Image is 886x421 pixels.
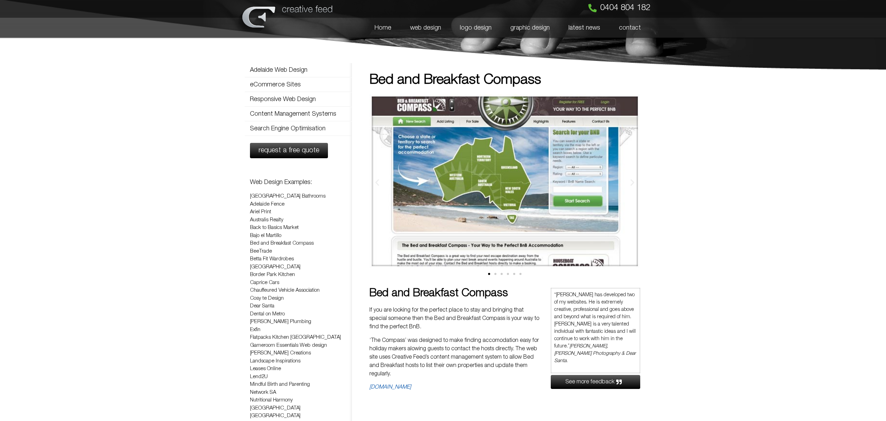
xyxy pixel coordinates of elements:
[554,344,636,363] em: [PERSON_NAME], [PERSON_NAME] Photography & Dear Santa.
[245,63,352,136] nav: Menu
[250,398,293,403] a: Nutritional Harmony
[401,18,450,38] a: web design
[250,288,320,293] a: Chauffeured Vehicle Association
[245,63,352,77] a: Adelaide Web Design
[554,291,637,365] p: “[PERSON_NAME] has developed two of my websites. He is extremely creative, professional and goes ...
[628,178,637,187] div: Next slide
[250,225,299,230] a: Back to Basics Market
[250,265,300,269] a: [GEOGRAPHIC_DATA]
[369,336,540,378] p: ‘The Compass’ was designed to make finding accomodation easy for holiday makers alowing guests to...
[450,18,501,38] a: logo design
[551,375,640,389] a: See more feedback
[250,194,326,199] a: [GEOGRAPHIC_DATA] Bathrooms
[250,312,285,316] a: Dental on Metro
[501,273,503,275] span: Go to slide 3
[369,385,411,390] a: [DOMAIN_NAME]
[369,94,640,281] div: Image Carousel
[365,18,401,38] a: Home
[513,273,515,275] span: Go to slide 5
[259,147,319,154] span: request a free quote
[250,390,276,395] a: Network SA
[250,304,274,308] a: Dear Santa
[250,209,271,214] a: Ariel Print
[501,18,559,38] a: graphic design
[250,202,284,207] a: Adelaide Fence
[610,18,650,38] a: contact
[245,107,352,121] a: Content Management Systems
[250,272,295,277] a: Border Park Kitchen
[250,351,311,355] a: [PERSON_NAME] Creations
[250,143,328,158] a: request a free quote
[494,273,496,275] span: Go to slide 2
[250,374,268,379] a: Lend2U
[338,18,650,38] nav: Menu
[245,78,352,92] a: eCommerce Sites
[250,241,314,246] a: Bed and Breakfast Compass
[250,280,279,285] a: Caprice Cars
[250,343,327,348] a: Gameroom Essentials Web design
[250,249,272,254] a: BeeTrade
[250,319,311,324] a: [PERSON_NAME] Plumbing
[250,335,341,340] a: Flatpacks Kitchen [GEOGRAPHIC_DATA]
[519,273,522,275] span: Go to slide 6
[369,288,540,299] h2: Bed and Breakfast Compass
[559,18,610,38] a: latest news
[250,327,260,332] a: Exfin
[250,359,300,363] a: Landscape Inspirations
[369,306,540,331] p: If you are looking for the perfect place to stay and bringing that special someone then the Bed a...
[507,273,509,275] span: Go to slide 4
[369,73,640,87] h1: Bed and Breakfast Compass
[245,92,352,106] a: Responsive Web Design
[488,273,490,275] span: Go to slide 1
[373,178,382,187] div: Previous slide
[250,406,300,419] a: [GEOGRAPHIC_DATA] [GEOGRAPHIC_DATA]
[250,366,281,371] a: Leases Online
[245,122,352,136] a: Search Engine Optimisation
[250,217,283,222] a: Australis Realty
[250,382,310,387] a: Mindful Birth and Parenting
[565,379,614,385] span: See more feedback
[588,4,650,12] a: 0404 804 182
[369,94,640,268] img: slider-compass1
[250,296,284,301] a: Cosy te Design
[250,233,281,238] a: Bajo el Martillo
[369,94,640,270] div: 1 / 6
[250,257,294,261] a: Betta Fit Wardrobes
[600,4,650,12] span: 0404 804 182
[250,179,347,185] h3: Web Design Examples:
